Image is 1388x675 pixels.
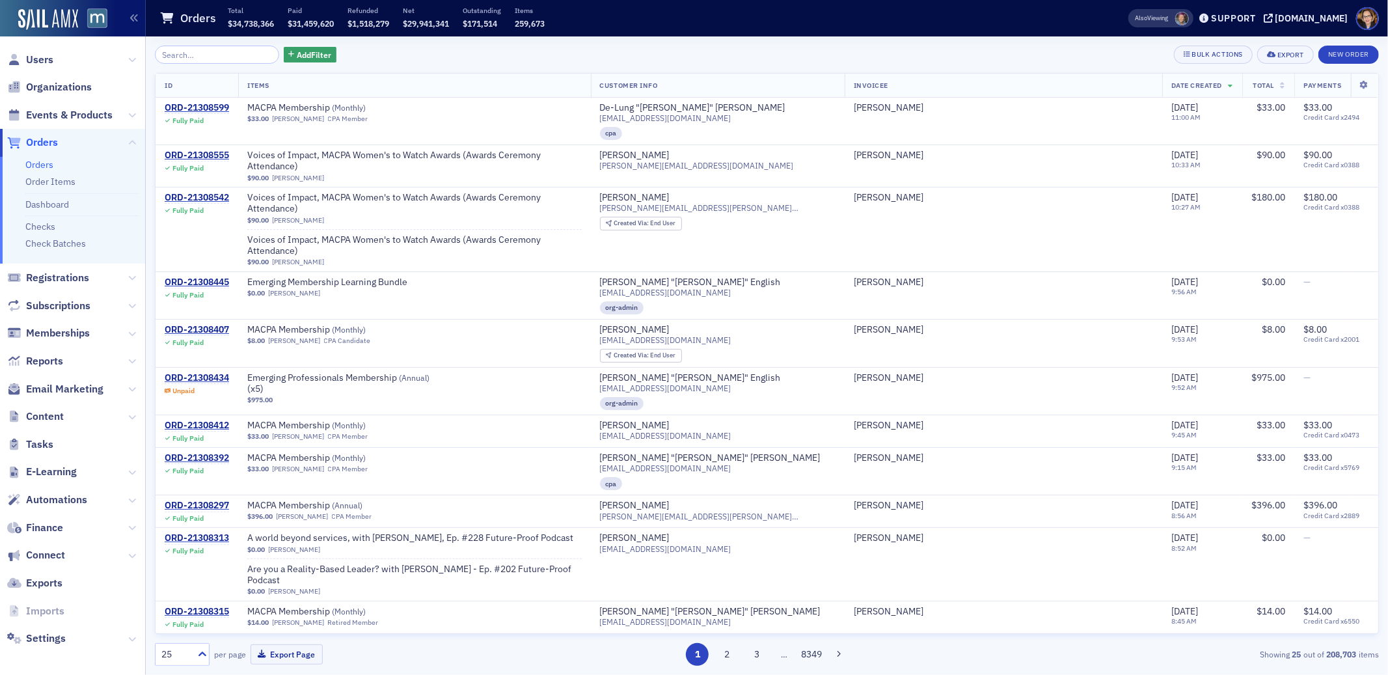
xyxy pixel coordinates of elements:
span: $33.00 [1257,102,1285,113]
div: cpa [600,127,623,140]
span: Tasks [26,437,53,452]
button: 1 [686,643,709,666]
a: MACPA Membership (Monthly) [247,102,411,114]
a: Emerging Professionals Membership (Annual)(x5) [247,372,429,395]
span: [EMAIL_ADDRESS][DOMAIN_NAME] [600,113,731,123]
div: Fully Paid [172,291,204,299]
div: Fully Paid [172,164,204,172]
span: Credit Card x2494 [1303,113,1369,122]
a: [PERSON_NAME] [272,618,324,627]
span: $31,459,620 [288,18,334,29]
a: ORD-21308392 [165,452,229,464]
div: Unpaid [172,387,195,395]
a: MACPA Membership (Monthly) [247,324,411,336]
span: Emerging Professionals Membership [247,372,429,384]
span: [EMAIL_ADDRESS][DOMAIN_NAME] [600,288,731,297]
a: [PERSON_NAME] [854,324,923,336]
span: — [1303,372,1311,383]
span: A world beyond services, with Ron Baker, Ep. #228 Future-Proof Podcast [247,532,573,544]
span: Imports [26,604,64,618]
time: 9:52 AM [1171,383,1197,392]
div: CPA Member [328,432,368,441]
div: [DOMAIN_NAME] [1275,12,1348,24]
span: [EMAIL_ADDRESS][DOMAIN_NAME] [600,463,731,473]
span: $90.00 [247,174,269,182]
a: [PERSON_NAME] [854,452,923,464]
span: $90.00 [247,258,269,266]
a: [PERSON_NAME] [854,372,923,384]
span: $33.00 [1257,452,1285,463]
a: MACPA Membership (Annual) [247,500,411,512]
div: [PERSON_NAME] "[PERSON_NAME]" English [600,372,781,384]
span: — [1303,532,1311,544]
span: Date Created [1171,81,1222,90]
a: ORD-21308412 [165,420,229,432]
div: ORD-21308445 [165,277,229,288]
span: Profile [1356,7,1379,30]
a: [PERSON_NAME] [600,500,670,512]
span: $975.00 [1251,372,1285,383]
span: $33.00 [247,115,269,123]
a: Tasks [7,437,53,452]
img: SailAMX [18,9,78,30]
a: Checks [25,221,55,232]
span: ( Monthly ) [332,452,366,463]
a: [PERSON_NAME] "[PERSON_NAME]" [PERSON_NAME] [600,452,821,464]
span: ( Monthly ) [332,324,366,335]
a: Automations [7,493,87,507]
time: 10:27 AM [1171,202,1201,212]
span: $90.00 [247,216,269,225]
span: $8.00 [1262,324,1285,335]
div: [PERSON_NAME] [600,420,670,432]
span: ( Annual ) [332,500,362,510]
div: Fully Paid [172,338,204,347]
a: ORD-21308407 [165,324,229,336]
span: [DATE] [1171,276,1198,288]
span: Ryan Johns [854,324,1153,336]
span: $171,514 [463,18,497,29]
div: [PERSON_NAME] "[PERSON_NAME]" [PERSON_NAME] [600,606,821,618]
span: $396.00 [247,512,273,521]
a: [PERSON_NAME] [854,532,923,544]
a: Settings [7,631,66,646]
span: $29,941,341 [403,18,449,29]
div: ORD-21308313 [165,532,229,544]
a: Voices of Impact, MACPA Women's to Watch Awards (Awards Ceremony Attendance) [247,192,582,215]
span: [DATE] [1171,419,1198,431]
a: Events & Products [7,108,113,122]
div: Created Via: End User [600,349,682,363]
a: Email Marketing [7,382,103,396]
div: [PERSON_NAME] [600,192,670,204]
a: [PERSON_NAME] [600,150,670,161]
span: ( Annual ) [399,372,429,383]
div: [PERSON_NAME] [854,102,923,114]
span: [DATE] [1171,191,1198,203]
a: De-Lung "[PERSON_NAME]" [PERSON_NAME] [600,102,785,114]
a: Order Items [25,176,75,187]
a: A world beyond services, with [PERSON_NAME], Ep. #228 Future-Proof Podcast [247,532,573,544]
span: Created Via : [614,219,650,227]
span: Viewing [1136,14,1169,23]
div: org-admin [600,301,644,314]
p: Paid [288,6,334,15]
div: [PERSON_NAME] [854,277,923,288]
span: Credit Card x0388 [1303,203,1369,212]
div: ORD-21308297 [165,500,229,512]
a: ORD-21308542 [165,192,229,204]
a: [PERSON_NAME] [854,500,923,512]
span: [DATE] [1171,324,1198,335]
a: ORD-21308555 [165,150,229,161]
time: 8:56 AM [1171,511,1197,520]
div: Export [1277,51,1304,59]
span: Payments [1303,81,1341,90]
span: $33.00 [1303,102,1332,113]
span: Credit Card x0388 [1303,161,1369,169]
span: $180.00 [1251,191,1285,203]
span: Subscriptions [26,299,90,313]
